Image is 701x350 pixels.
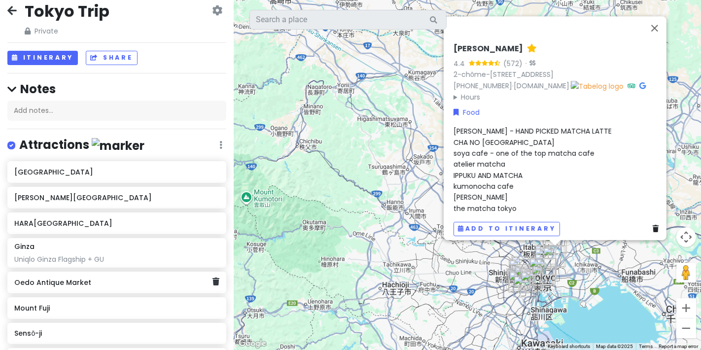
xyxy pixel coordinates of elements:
[14,278,212,287] h6: Oedo Antique Market
[676,263,696,282] button: Drag Pegman onto the map to open Street View
[14,255,219,264] div: Uniqlo Ginza Flagship + GU
[454,222,560,236] button: Add to itinerary
[454,126,612,213] span: [PERSON_NAME] - HAND PICKED MATCHA LATTE CHA NO [GEOGRAPHIC_DATA] soya cafe - one of the top matc...
[236,337,269,350] img: Google
[543,245,564,267] div: Sensō-ji
[14,193,219,202] h6: [PERSON_NAME][GEOGRAPHIC_DATA]
[548,343,590,350] button: Keyboard shortcuts
[519,269,541,290] div: Yakiuo Ishikawa Roppongi Rinkarō
[19,137,144,153] h4: Attractions
[508,270,530,291] div: Shibuya Scramble Crossing
[14,219,219,228] h6: HARA[GEOGRAPHIC_DATA]
[535,258,557,280] div: Nihonbashi Tonkatsu Hajime
[544,245,566,267] div: Hatoya Asakusa
[653,224,663,235] a: Delete place
[545,232,567,254] div: Sushi Tanaka
[534,253,556,275] div: 柴田第一ビル
[454,70,554,79] a: 2-chōme-[STREET_ADDRESS]
[509,271,530,293] div: Ginza Steak Shibuya
[529,258,556,284] div: Oedo Antique Market
[527,44,537,54] a: Starred
[14,168,219,176] h6: [GEOGRAPHIC_DATA]
[454,81,512,91] a: [PHONE_NUMBER]
[14,304,219,313] h6: Mount Fuji
[514,266,536,288] div: Esperanto KOKORO Minamiaoyama Studio
[509,259,530,281] div: WAGYU YAKINIKU NIKUTARASHI
[659,344,698,349] a: Report a map error
[525,270,546,292] div: Tokyo Tower
[503,58,523,69] div: (572)
[596,344,633,349] span: Map data ©2025
[571,81,624,92] img: Tabelog
[249,10,447,30] input: Search a place
[92,138,144,153] img: marker
[454,44,523,54] h6: [PERSON_NAME]
[454,92,663,103] summary: Hours
[534,245,556,267] div: Ueno Park
[511,256,533,278] div: Gyoza no Fukuho
[25,26,109,36] span: Private
[639,82,646,89] i: Google Maps
[676,298,696,318] button: Zoom in
[454,44,663,103] div: · ·
[7,51,78,65] button: Itinerary
[86,51,137,65] button: Share
[521,272,542,293] div: Azabujuban
[7,101,226,121] div: Add notes...
[454,58,469,69] div: 4.4
[643,16,666,40] button: Close
[513,276,535,297] div: Yasubei of Ebisu
[521,269,543,290] div: Ikina Sushi Dokoro Abe Roppongi
[236,337,269,350] a: Open this area in Google Maps (opens a new window)
[511,265,533,286] div: HARAJUKU VILLAGE
[676,227,696,247] button: Map camera controls
[519,267,541,289] div: Iruca Tokyo Roppongi
[506,268,528,290] div: Katsudon-ya Zuicho
[534,248,556,270] div: Tonkatsu Yamabe
[454,107,480,118] a: Food
[509,264,531,286] div: Takeshita Street
[212,276,219,288] a: Delete place
[25,1,109,22] h2: Tokyo Trip
[514,81,569,91] a: [DOMAIN_NAME]
[14,242,35,251] h6: Ginza
[523,59,535,69] div: ·
[628,82,635,89] i: Tripadvisor
[7,81,226,97] h4: Notes
[639,344,653,349] a: Terms (opens in new tab)
[14,329,219,338] h6: Sensō-ji
[676,318,696,338] button: Zoom out
[543,246,564,268] div: Kuroge Wagyu Ichinoya Asakusa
